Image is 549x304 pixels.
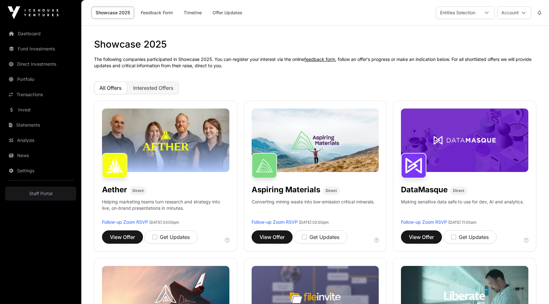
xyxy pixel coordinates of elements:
img: Aspiring Materials [252,153,277,178]
span: All Offers [99,85,122,91]
span: Interested Offers [133,85,173,91]
a: Showcase 2025 [91,7,134,19]
button: Interested Offers [128,82,179,94]
p: The following companies participated in Showcase 2025. You can register your interest via the onl... [94,56,536,69]
p: Helping marketing teams turn research and strategy into live, on-brand presentations in minutes. [102,199,229,219]
p: Making sensitive data safe to use for dev, AI and analytics. [401,199,524,219]
span: Direct [453,188,464,193]
span: [DATE] 02:00pm [299,220,329,225]
h1: Aspiring Materials [252,185,320,195]
a: Offer Updates [208,7,247,19]
a: Fund Investments [5,42,76,56]
button: Get Updates [443,230,497,244]
span: View Offer [110,233,135,241]
img: DataMasque [401,153,426,178]
a: feedback form [304,56,335,62]
img: Aether-Banner.jpg [102,109,229,172]
img: Aether [102,153,127,178]
span: View Offer [260,233,285,241]
span: [DATE] 11:00am [448,220,477,225]
p: Converting mining waste into low-emission critical minerals. [252,199,375,219]
button: Account [497,6,531,19]
button: View Offer [401,230,442,244]
a: Dashboard [5,27,76,41]
span: [DATE] 03:00pm [149,220,179,225]
span: Direct [132,188,144,193]
img: Icehouse Ventures Logo [8,6,58,19]
div: Entities Selection [436,7,479,19]
span: Direct [326,188,337,193]
div: Get Updates [451,233,489,241]
a: Follow-up Zoom RSVP [252,219,298,225]
a: Invest [5,103,76,117]
a: Settings [5,164,76,178]
a: Direct Investments [5,57,76,71]
a: News [5,149,76,162]
iframe: Chat Widget [517,274,549,304]
span: View Offer [409,233,434,241]
div: Get Updates [302,233,339,241]
h1: Aether [102,185,127,195]
div: Get Updates [152,233,190,241]
button: View Offer [102,230,143,244]
img: Aspiring-Banner.jpg [252,109,379,172]
h1: DataMasque [401,185,448,195]
a: Follow-up Zoom RSVP [401,219,447,225]
a: Follow-up Zoom RSVP [102,219,148,225]
button: All Offers [94,82,127,94]
a: Staff Portal [5,187,76,201]
a: Feedback Form [137,7,177,19]
h1: Showcase 2025 [94,38,536,50]
a: Portfolio [5,72,76,86]
a: Timeline [180,7,206,19]
a: Statements [5,118,76,132]
button: Get Updates [294,230,347,244]
button: Get Updates [144,230,198,244]
img: DataMasque-Banner.jpg [401,109,528,172]
a: Analysis [5,133,76,147]
a: Transactions [5,88,76,102]
button: View Offer [252,230,293,244]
